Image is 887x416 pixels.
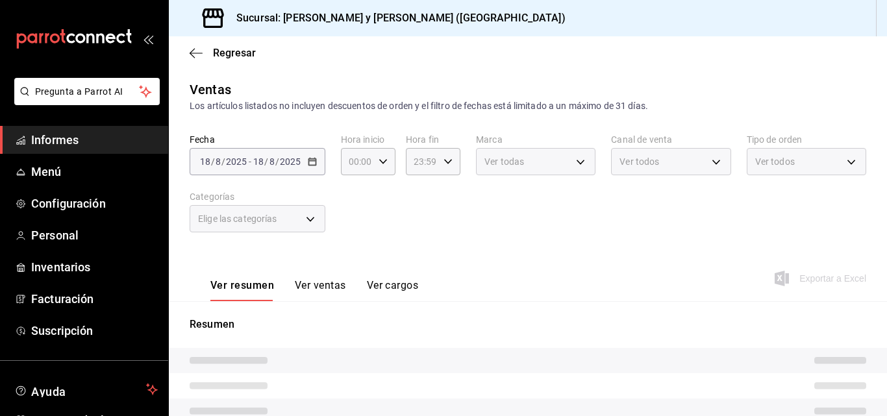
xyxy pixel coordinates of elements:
span: / [275,156,279,167]
h3: Sucursal: [PERSON_NAME] y [PERSON_NAME] ([GEOGRAPHIC_DATA]) [226,10,566,26]
font: Facturación [31,292,94,306]
font: Personal [31,228,79,242]
span: Ver todos [755,155,795,168]
span: Ver todos [619,155,659,168]
button: Pregunta a Parrot AI [14,78,160,105]
div: Los artículos listados no incluyen descuentos de orden y el filtro de fechas está limitado a un m... [190,99,866,113]
label: Categorías [190,192,325,201]
label: Canal de venta [611,135,731,144]
font: Informes [31,133,79,147]
p: Resumen [190,317,866,332]
label: Tipo de orden [747,135,866,144]
a: Pregunta a Parrot AI [9,94,160,108]
span: Regresar [213,47,256,59]
span: / [264,156,268,167]
label: Hora inicio [341,135,395,144]
button: Ver ventas [295,279,346,301]
font: Ayuda [31,385,66,398]
span: / [221,156,225,167]
font: Pregunta a Parrot AI [35,86,123,97]
span: / [211,156,215,167]
label: Marca [476,135,595,144]
span: - [249,156,251,167]
font: Suscripción [31,324,93,337]
input: -- [253,156,264,167]
input: ---- [279,156,301,167]
span: Ver todas [484,155,524,168]
font: Inventarios [31,260,90,274]
font: Configuración [31,197,106,210]
input: ---- [225,156,247,167]
button: Regresar [190,47,256,59]
label: Fecha [190,135,325,144]
input: -- [199,156,211,167]
button: Ver cargos [367,279,419,301]
button: abrir_cajón_menú [143,34,153,44]
button: Ver resumen [210,279,274,301]
label: Hora fin [406,135,460,144]
div: navigation tabs [210,279,418,301]
div: Ventas [190,80,231,99]
input: -- [269,156,275,167]
span: Elige las categorías [198,212,277,225]
font: Menú [31,165,62,178]
input: -- [215,156,221,167]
